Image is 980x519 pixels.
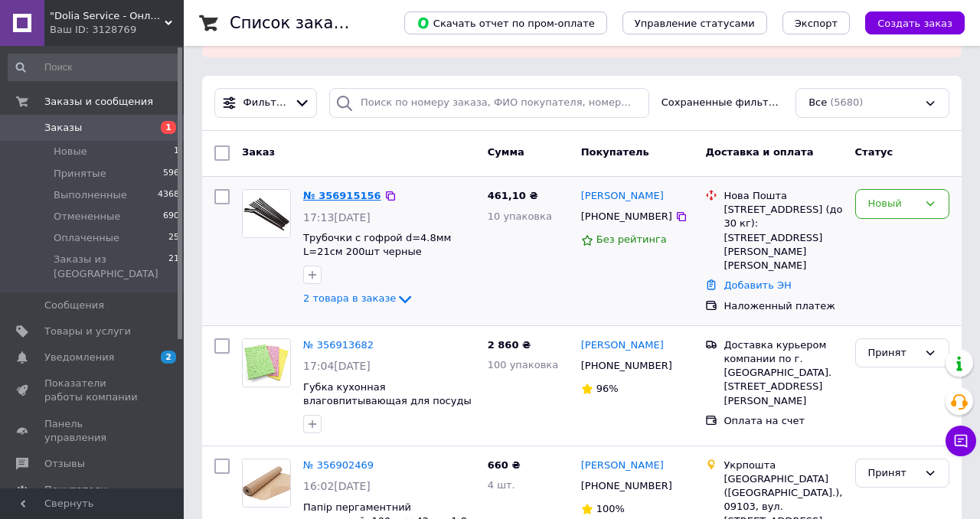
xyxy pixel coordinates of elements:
[724,189,842,203] div: Нова Пошта
[581,360,672,371] span: [PHONE_NUMBER]
[44,483,107,497] span: Покупатели
[303,292,414,304] a: 2 товара в заказе
[724,414,842,428] div: Оплата на счет
[44,351,114,364] span: Уведомления
[303,339,374,351] a: № 356913682
[242,459,291,508] a: Фото товару
[488,459,521,471] span: 660 ₴
[581,338,664,353] a: [PERSON_NAME]
[868,345,918,361] div: Принят
[161,121,176,134] span: 1
[303,381,472,421] a: Губка кухонная влаговпитывающая для посуды "PROFIT!" 3 шт. 130х90х9мм
[488,359,558,370] span: 100 упаковка
[808,96,827,110] span: Все
[174,145,179,158] span: 1
[44,457,85,471] span: Отзывы
[163,167,179,181] span: 596
[596,503,625,514] span: 100%
[50,23,184,37] div: Ваш ID: 3128769
[724,299,842,313] div: Наложенный платеж
[303,190,381,201] a: № 356915156
[303,293,396,305] span: 2 товара в заказе
[54,188,127,202] span: Выполненные
[242,338,291,387] a: Фото товару
[44,299,104,312] span: Сообщения
[946,426,976,456] button: Чат с покупателем
[488,146,524,158] span: Сумма
[581,459,664,473] a: [PERSON_NAME]
[329,88,649,118] input: Поиск по номеру заказа, ФИО покупателя, номеру телефона, Email, номеру накладной
[724,459,842,472] div: Укрпошта
[243,459,290,507] img: Фото товару
[168,231,179,245] span: 25
[782,11,850,34] button: Экспорт
[44,377,142,404] span: Показатели работы компании
[303,459,374,471] a: № 356902469
[243,96,289,110] span: Фильтры
[303,232,451,258] a: Трубочки с гофрой d=4.8мм L=21см 200шт черные
[168,253,179,280] span: 21
[596,383,619,394] span: 96%
[705,146,813,158] span: Доставка и оплата
[635,18,755,29] span: Управление статусами
[661,96,783,110] span: Сохраненные фильтры:
[488,190,538,201] span: 461,10 ₴
[868,465,918,481] div: Принят
[243,190,290,237] img: Фото товару
[622,11,767,34] button: Управление статусами
[855,146,893,158] span: Статус
[303,480,371,492] span: 16:02[DATE]
[242,146,275,158] span: Заказ
[581,480,672,491] span: [PHONE_NUMBER]
[581,146,649,158] span: Покупатель
[44,95,153,109] span: Заказы и сообщения
[724,338,842,380] div: Доставка курьером компании по г. [GEOGRAPHIC_DATA].
[243,339,290,387] img: Фото товару
[830,96,863,108] span: (5680)
[877,18,952,29] span: Создать заказ
[488,211,552,222] span: 10 упаковка
[50,9,165,23] span: "Dolia Service - Онлайн-магазин"
[488,479,515,491] span: 4 шт.
[850,17,965,28] a: Создать заказ
[163,210,179,224] span: 690
[416,16,595,30] span: Скачать отчет по пром-оплате
[488,339,531,351] span: 2 860 ₴
[303,360,371,372] span: 17:04[DATE]
[404,11,607,34] button: Скачать отчет по пром-оплате
[54,167,106,181] span: Принятые
[44,121,82,135] span: Заказы
[44,325,131,338] span: Товары и услуги
[158,188,179,202] span: 4368
[868,196,918,212] div: Новый
[581,189,664,204] a: [PERSON_NAME]
[54,210,120,224] span: Отмененные
[161,351,176,364] span: 2
[54,253,168,280] span: Заказы из [GEOGRAPHIC_DATA]
[724,380,842,407] div: [STREET_ADDRESS][PERSON_NAME]
[724,203,842,273] div: [STREET_ADDRESS] (до 30 кг): [STREET_ADDRESS][PERSON_NAME][PERSON_NAME]
[303,211,371,224] span: 17:13[DATE]
[230,14,361,32] h1: Список заказов
[8,54,181,81] input: Поиск
[54,145,87,158] span: Новые
[581,211,672,222] span: [PHONE_NUMBER]
[596,233,667,245] span: Без рейтинга
[865,11,965,34] button: Создать заказ
[54,231,119,245] span: Оплаченные
[795,18,838,29] span: Экспорт
[724,279,791,291] a: Добавить ЭН
[242,189,291,238] a: Фото товару
[44,417,142,445] span: Панель управления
